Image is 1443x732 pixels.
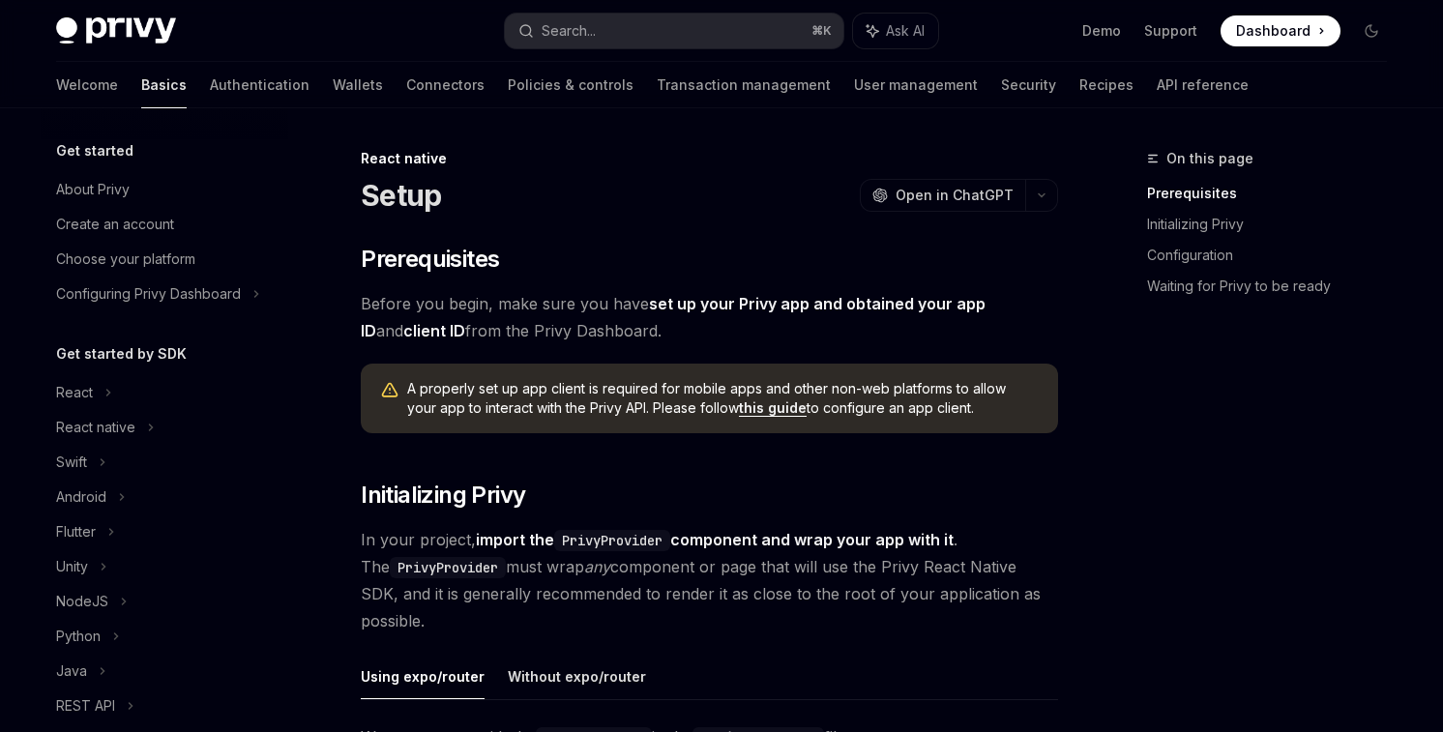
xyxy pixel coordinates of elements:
[41,207,288,242] a: Create an account
[41,172,288,207] a: About Privy
[1001,62,1056,108] a: Security
[811,23,832,39] span: ⌘ K
[56,416,135,439] div: React native
[56,342,187,366] h5: Get started by SDK
[361,480,525,511] span: Initializing Privy
[476,530,954,549] strong: import the component and wrap your app with it
[361,244,499,275] span: Prerequisites
[1082,21,1121,41] a: Demo
[361,178,441,213] h1: Setup
[542,19,596,43] div: Search...
[657,62,831,108] a: Transaction management
[406,62,485,108] a: Connectors
[860,179,1025,212] button: Open in ChatGPT
[853,14,938,48] button: Ask AI
[56,17,176,44] img: dark logo
[56,520,96,543] div: Flutter
[56,178,130,201] div: About Privy
[56,248,195,271] div: Choose your platform
[56,139,133,162] h5: Get started
[584,557,610,576] em: any
[56,555,88,578] div: Unity
[407,379,1039,418] span: A properly set up app client is required for mobile apps and other non-web platforms to allow you...
[41,242,288,277] a: Choose your platform
[333,62,383,108] a: Wallets
[56,62,118,108] a: Welcome
[1147,178,1402,209] a: Prerequisites
[56,381,93,404] div: React
[361,294,986,341] a: set up your Privy app and obtained your app ID
[508,654,646,699] button: Without expo/router
[56,625,101,648] div: Python
[854,62,978,108] a: User management
[56,590,108,613] div: NodeJS
[380,381,399,400] svg: Warning
[56,282,241,306] div: Configuring Privy Dashboard
[554,530,670,551] code: PrivyProvider
[56,485,106,509] div: Android
[361,654,485,699] button: Using expo/router
[1157,62,1249,108] a: API reference
[1079,62,1134,108] a: Recipes
[1221,15,1340,46] a: Dashboard
[896,186,1014,205] span: Open in ChatGPT
[141,62,187,108] a: Basics
[739,399,807,417] a: this guide
[1236,21,1310,41] span: Dashboard
[403,321,465,341] a: client ID
[56,213,174,236] div: Create an account
[1166,147,1253,170] span: On this page
[56,694,115,717] div: REST API
[1147,209,1402,240] a: Initializing Privy
[56,451,87,474] div: Swift
[508,62,633,108] a: Policies & controls
[390,557,506,578] code: PrivyProvider
[56,659,87,683] div: Java
[505,14,843,48] button: Search...⌘K
[1144,21,1197,41] a: Support
[361,290,1058,344] span: Before you begin, make sure you have and from the Privy Dashboard.
[1356,15,1387,46] button: Toggle dark mode
[210,62,309,108] a: Authentication
[886,21,925,41] span: Ask AI
[1147,271,1402,302] a: Waiting for Privy to be ready
[1147,240,1402,271] a: Configuration
[361,149,1058,168] div: React native
[361,526,1058,634] span: In your project, . The must wrap component or page that will use the Privy React Native SDK, and ...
